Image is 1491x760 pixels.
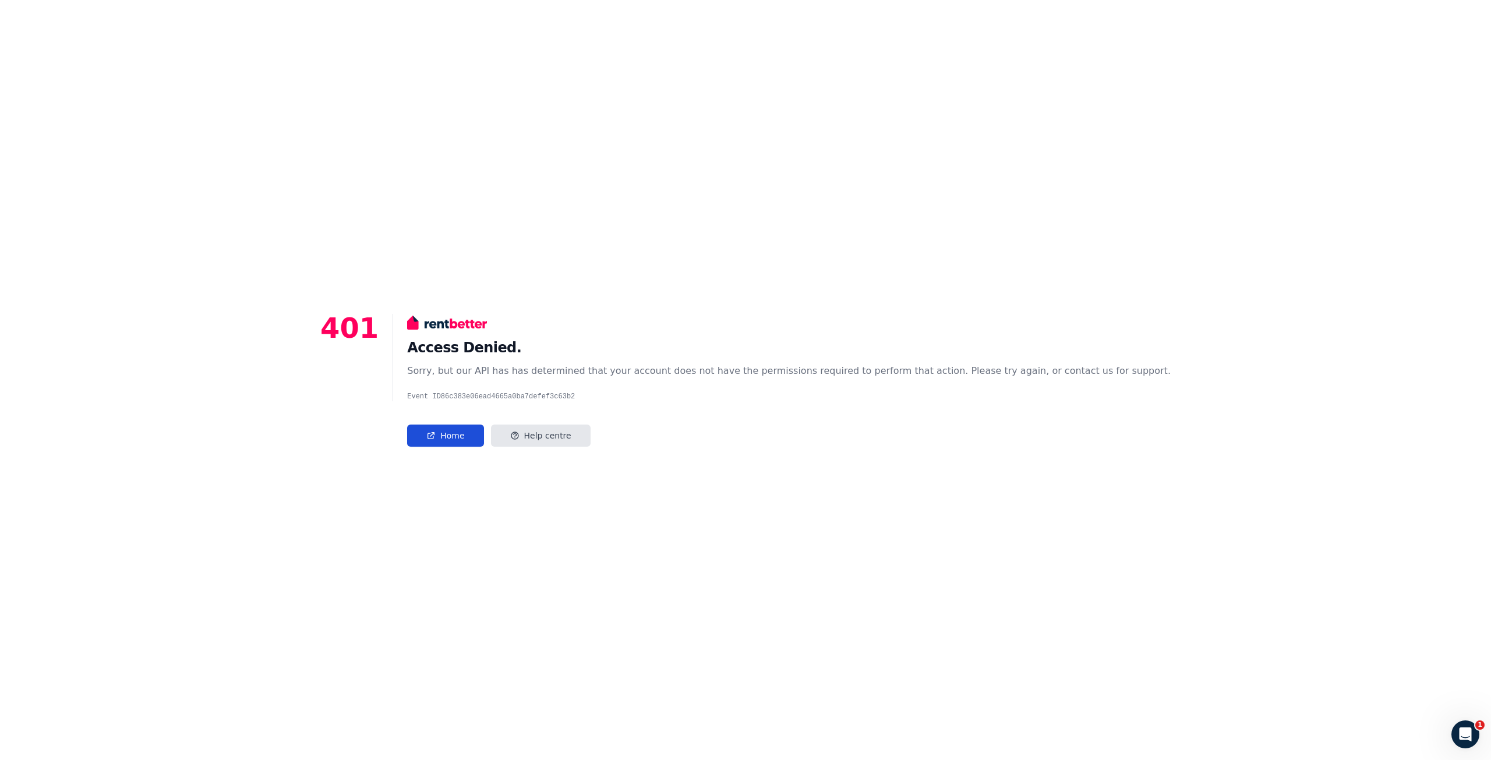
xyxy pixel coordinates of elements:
h1: Access Denied. [407,338,1171,357]
a: Help centre [491,425,591,447]
iframe: Intercom live chat [1451,720,1479,748]
div: Sorry, but our API has has determined that your account does not have the permissions required to... [407,364,1171,378]
span: 1 [1475,720,1485,730]
a: Home [407,425,483,447]
p: 401 [320,314,379,447]
pre: Event ID 86c383e06ead4665a0ba7defef3c63b2 [407,392,1171,401]
img: RentBetter logo [407,314,486,331]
